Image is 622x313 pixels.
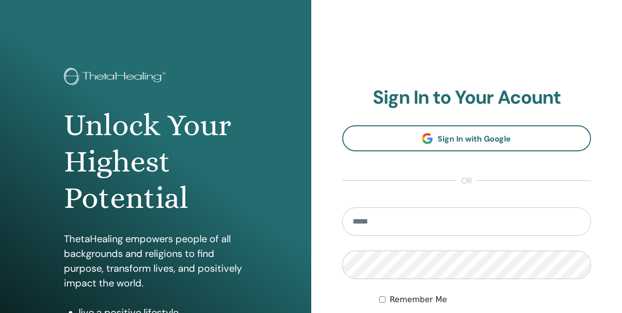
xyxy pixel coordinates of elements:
div: Keep me authenticated indefinitely or until I manually logout [379,294,591,306]
span: or [456,175,477,187]
span: Sign In with Google [438,134,511,144]
label: Remember Me [389,294,447,306]
h2: Sign In to Your Acount [342,86,592,109]
a: Sign In with Google [342,125,592,151]
h1: Unlock Your Highest Potential [64,107,247,217]
p: ThetaHealing empowers people of all backgrounds and religions to find purpose, transform lives, a... [64,231,247,290]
